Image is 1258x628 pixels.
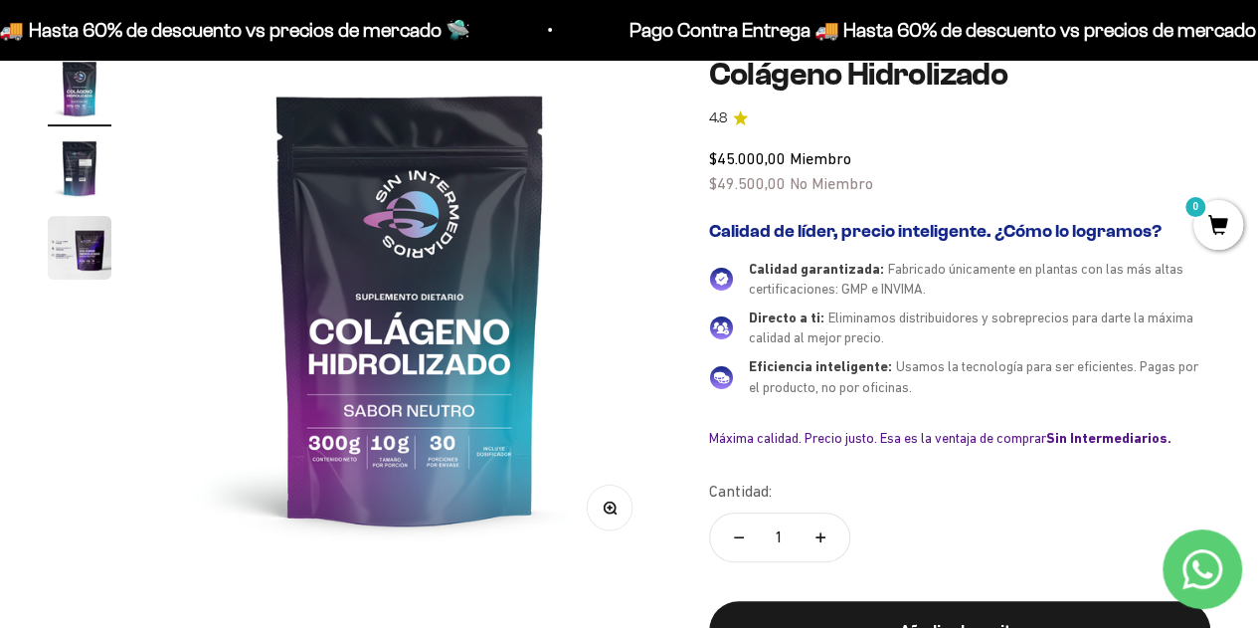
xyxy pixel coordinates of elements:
[48,57,111,126] button: Ir al artículo 1
[749,358,892,374] span: Eficiencia inteligente:
[1183,195,1207,219] mark: 0
[709,107,1210,129] a: 4.84.8 de 5.0 estrellas
[48,57,111,120] img: Colágeno Hidrolizado
[710,514,768,561] button: Reducir cantidad
[709,149,786,167] span: $45.000,00
[1193,216,1243,238] a: 0
[709,174,786,192] span: $49.500,00
[790,174,873,192] span: No Miembro
[749,358,1198,395] span: Usamos la tecnología para ser eficientes. Pagas por el producto, no por oficinas.
[709,315,733,339] img: Directo a ti
[48,136,111,200] img: Colágeno Hidrolizado
[24,254,412,289] div: Un mejor precio
[709,57,1210,92] h1: Colágeno Hidrolizado
[48,216,111,280] img: Colágeno Hidrolizado
[48,216,111,286] button: Ir al artículo 3
[159,57,661,559] img: Colágeno Hidrolizado
[709,365,733,389] img: Eficiencia inteligente
[24,214,412,249] div: Un video del producto
[749,261,884,277] span: Calidad garantizada:
[749,261,1183,298] span: Fabricado únicamente en plantas con las más altas certificaciones: GMP e INVIMA.
[24,95,412,129] div: Más información sobre los ingredientes
[792,514,849,561] button: Aumentar cantidad
[709,429,1210,447] div: Máxima calidad. Precio justo. Esa es la ventaja de comprar
[749,310,1193,346] span: Eliminamos distribuidores y sobreprecios para darte la máxima calidad al mejor precio.
[1046,430,1171,446] b: Sin Intermediarios.
[24,134,412,169] div: Reseñas de otros clientes
[709,267,733,291] img: Calidad garantizada
[709,479,772,505] label: Cantidad:
[749,310,824,325] span: Directo a ti:
[324,299,412,332] button: Enviar
[790,149,851,167] span: Miembro
[48,136,111,206] button: Ir al artículo 2
[709,107,727,129] span: 4.8
[326,299,410,332] span: Enviar
[24,174,412,209] div: Una promoción especial
[24,32,412,78] p: ¿Qué te haría sentir más seguro de comprar este producto?
[709,221,1210,243] h2: Calidad de líder, precio inteligente. ¿Cómo lo logramos?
